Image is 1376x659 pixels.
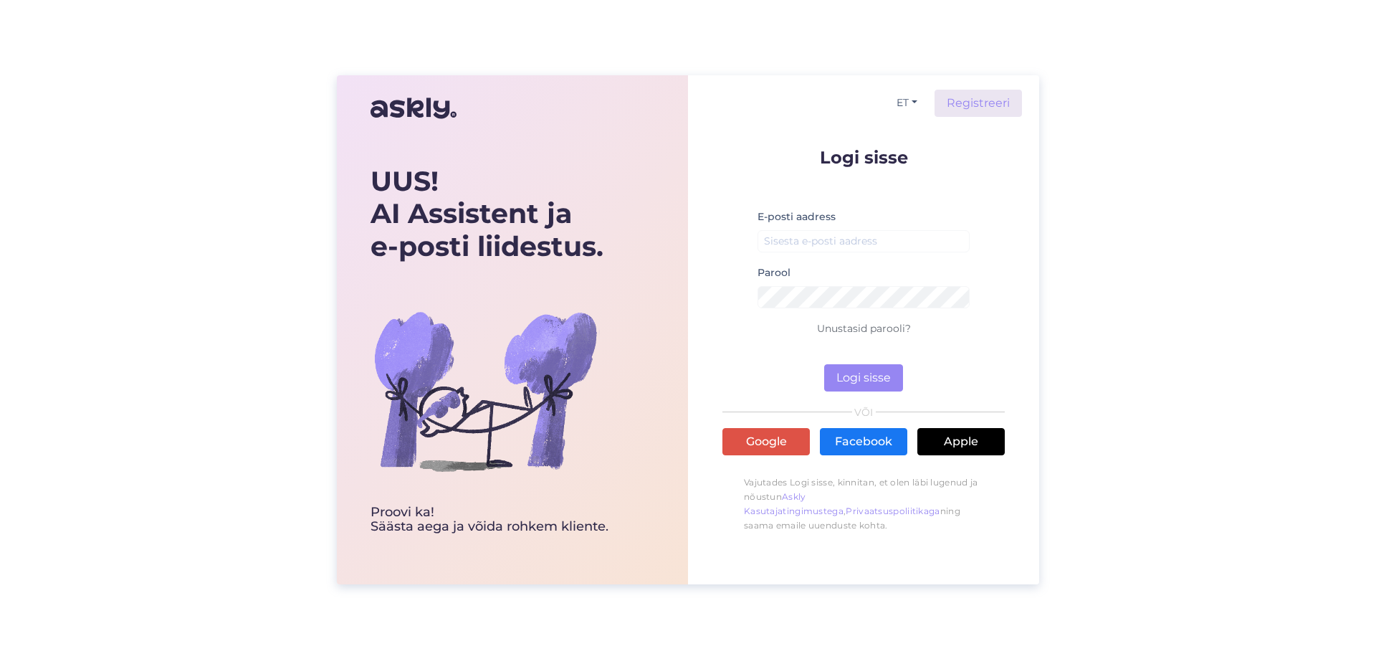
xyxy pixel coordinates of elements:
[852,407,876,417] span: VÕI
[846,506,940,516] a: Privaatsuspoliitikaga
[758,209,836,224] label: E-posti aadress
[758,230,970,252] input: Sisesta e-posti aadress
[758,265,790,280] label: Parool
[722,148,1005,166] p: Logi sisse
[371,165,608,263] div: UUS! AI Assistent ja e-posti liidestus.
[891,93,923,113] button: ET
[371,276,600,506] img: bg-askly
[722,468,1005,540] p: Vajutades Logi sisse, kinnitan, et olen läbi lugenud ja nõustun , ning saama emaile uuenduste kohta.
[817,322,911,335] a: Unustasid parooli?
[820,428,907,455] a: Facebook
[917,428,1005,455] a: Apple
[935,90,1022,117] a: Registreeri
[722,428,810,455] a: Google
[371,91,457,125] img: Askly
[824,364,903,392] button: Logi sisse
[371,506,608,534] div: Proovi ka! Säästa aega ja võida rohkem kliente.
[744,491,844,516] a: Askly Kasutajatingimustega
